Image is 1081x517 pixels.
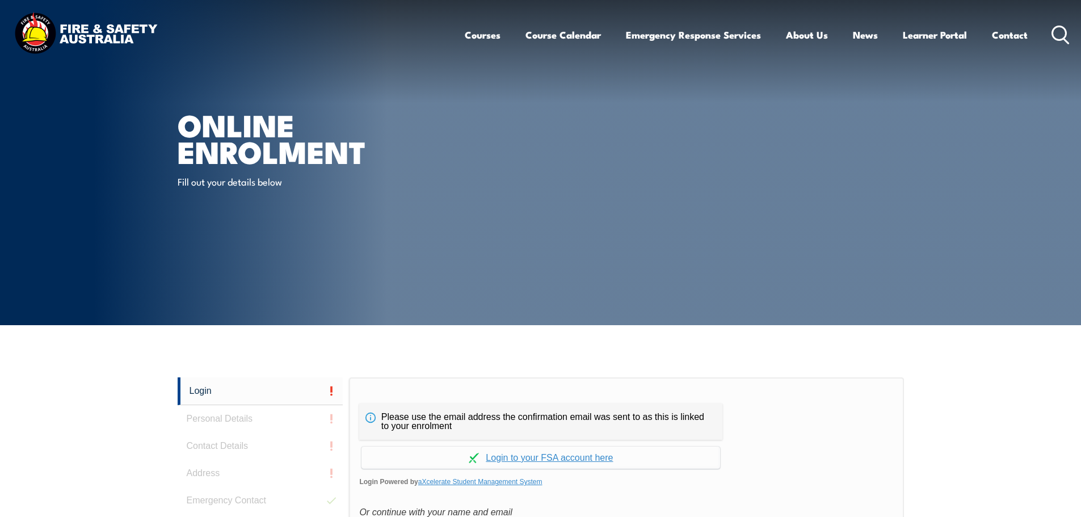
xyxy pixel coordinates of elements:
p: Fill out your details below [178,175,385,188]
a: Login [178,377,343,405]
a: About Us [786,20,828,50]
h1: Online Enrolment [178,111,458,164]
a: aXcelerate Student Management System [418,478,542,486]
img: Log in withaxcelerate [469,453,479,463]
span: Login Powered by [359,473,893,490]
a: Courses [465,20,500,50]
a: Emergency Response Services [626,20,761,50]
div: Please use the email address the confirmation email was sent to as this is linked to your enrolment [359,403,722,440]
a: Course Calendar [525,20,601,50]
a: Contact [992,20,1028,50]
a: Learner Portal [903,20,967,50]
a: News [853,20,878,50]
